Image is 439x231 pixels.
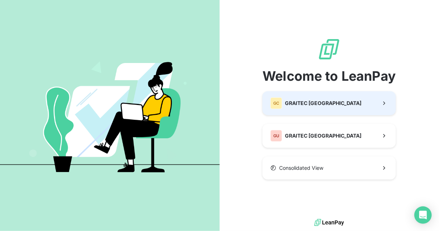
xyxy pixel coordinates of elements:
img: logo sigle [318,38,341,61]
div: GU [270,130,282,142]
span: GRAITEC [GEOGRAPHIC_DATA] [285,100,361,107]
button: Consolidated View [262,156,396,180]
button: GCGRAITEC [GEOGRAPHIC_DATA] [262,91,396,115]
span: Welcome to LeanPay [262,70,396,83]
img: logo [314,217,344,228]
div: GC [270,97,282,109]
button: GUGRAITEC [GEOGRAPHIC_DATA] [262,124,396,148]
span: GRAITEC [GEOGRAPHIC_DATA] [285,132,361,139]
div: Open Intercom Messenger [414,206,432,224]
span: Consolidated View [279,164,323,172]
